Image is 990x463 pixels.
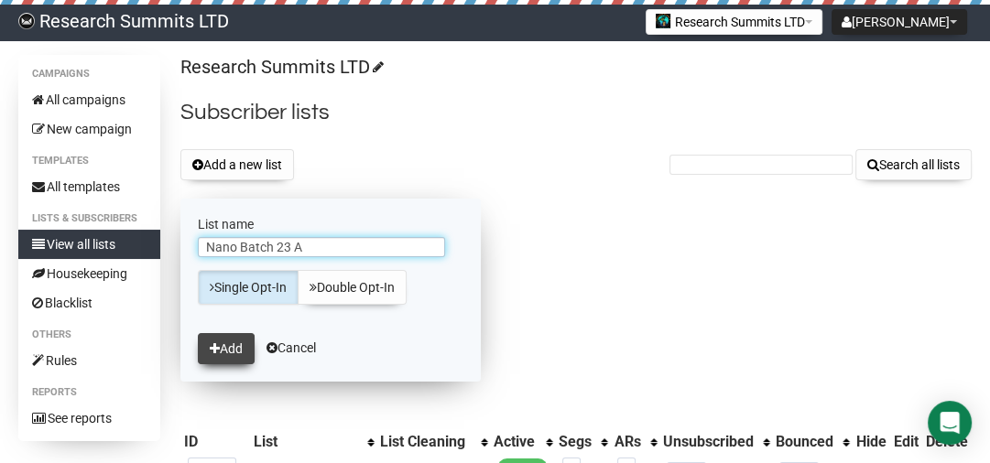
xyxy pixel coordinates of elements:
li: Reports [18,382,160,404]
button: Research Summits LTD [646,9,822,35]
div: ARs [614,433,640,451]
div: Unsubscribed [663,433,754,451]
div: Edit [894,433,919,451]
th: List Cleaning: No sort applied, activate to apply an ascending sort [376,429,490,455]
a: All campaigns [18,85,160,114]
th: Segs: No sort applied, activate to apply an ascending sort [555,429,610,455]
th: Unsubscribed: No sort applied, activate to apply an ascending sort [659,429,772,455]
button: Add a new list [180,149,294,180]
button: [PERSON_NAME] [832,9,967,35]
div: Active [494,433,537,451]
div: Bounced [776,433,833,451]
th: ARs: No sort applied, activate to apply an ascending sort [610,429,658,455]
th: Delete: No sort applied, sorting is disabled [922,429,972,455]
button: Search all lists [855,149,972,180]
th: Active: No sort applied, activate to apply an ascending sort [490,429,555,455]
label: List name [198,216,463,232]
a: Cancel [267,340,316,355]
li: Campaigns [18,63,160,85]
div: List Cleaning [380,433,472,451]
a: Double Opt-In [298,270,407,305]
a: Housekeeping [18,259,160,288]
a: Rules [18,346,160,375]
th: Hide: No sort applied, sorting is disabled [852,429,889,455]
div: List [253,433,358,451]
img: bccbfd5974049ef095ce3c15df0eef5a [18,13,35,29]
a: New campaign [18,114,160,144]
th: Edit: No sort applied, sorting is disabled [890,429,922,455]
a: All templates [18,172,160,201]
div: Open Intercom Messenger [928,401,972,445]
a: See reports [18,404,160,433]
li: Others [18,324,160,346]
a: Blacklist [18,288,160,318]
li: Templates [18,150,160,172]
div: Delete [926,433,968,451]
input: The name of your new list [198,237,445,257]
a: Single Opt-In [198,270,299,305]
div: ID [184,433,245,451]
button: Add [198,333,255,364]
th: ID: No sort applied, sorting is disabled [180,429,249,455]
img: 2.jpg [656,14,670,28]
th: List: No sort applied, activate to apply an ascending sort [249,429,376,455]
h2: Subscriber lists [180,96,972,129]
div: Segs [559,433,592,451]
a: Research Summits LTD [180,56,381,78]
th: Bounced: No sort applied, activate to apply an ascending sort [772,429,852,455]
li: Lists & subscribers [18,208,160,230]
a: View all lists [18,230,160,259]
div: Hide [855,433,886,451]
